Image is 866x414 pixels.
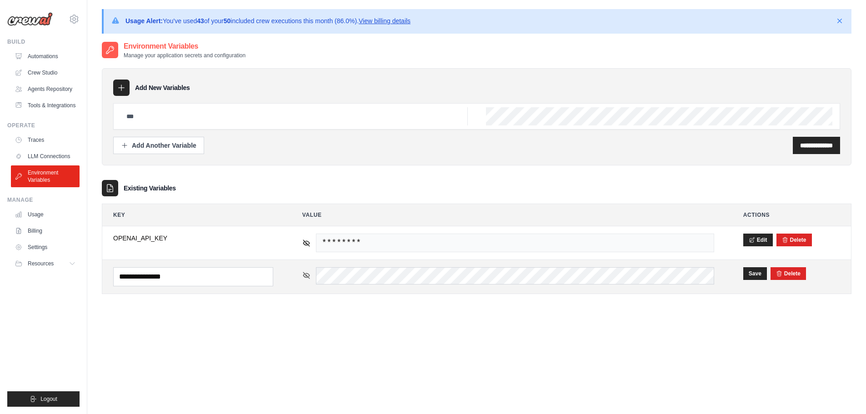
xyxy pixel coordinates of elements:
[11,98,80,113] a: Tools & Integrations
[124,41,245,52] h2: Environment Variables
[11,240,80,254] a: Settings
[743,234,773,246] button: Edit
[11,256,80,271] button: Resources
[11,224,80,238] a: Billing
[11,165,80,187] a: Environment Variables
[197,17,204,25] strong: 43
[113,137,204,154] button: Add Another Variable
[125,16,410,25] p: You've used of your included crew executions this month (86.0%).
[11,49,80,64] a: Automations
[11,207,80,222] a: Usage
[124,52,245,59] p: Manage your application secrets and configuration
[359,17,410,25] a: View billing details
[7,38,80,45] div: Build
[776,270,801,277] button: Delete
[7,391,80,407] button: Logout
[224,17,231,25] strong: 50
[11,65,80,80] a: Crew Studio
[135,83,190,92] h3: Add New Variables
[291,204,725,226] th: Value
[102,204,284,226] th: Key
[743,267,767,280] button: Save
[40,395,57,403] span: Logout
[121,141,196,150] div: Add Another Variable
[11,133,80,147] a: Traces
[125,17,163,25] strong: Usage Alert:
[124,184,176,193] h3: Existing Variables
[11,82,80,96] a: Agents Repository
[782,236,806,244] button: Delete
[11,149,80,164] a: LLM Connections
[732,204,851,226] th: Actions
[113,234,273,243] span: OPENAI_API_KEY
[7,196,80,204] div: Manage
[7,12,53,26] img: Logo
[28,260,54,267] span: Resources
[7,122,80,129] div: Operate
